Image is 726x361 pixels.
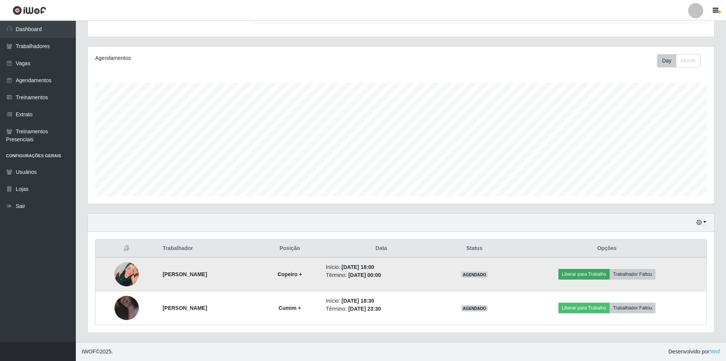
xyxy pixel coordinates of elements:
[114,262,139,286] img: 1692629764631.jpeg
[508,240,707,258] th: Opções
[321,240,441,258] th: Data
[163,271,207,277] strong: [PERSON_NAME]
[82,348,96,355] span: IWOF
[114,286,139,330] img: 1741863996987.jpeg
[278,271,302,277] strong: Copeiro +
[326,271,437,279] li: Término:
[258,240,321,258] th: Posição
[610,269,655,280] button: Trabalhador Faltou
[610,303,655,313] button: Trabalhador Faltou
[279,305,301,311] strong: Cumim +
[668,348,720,356] span: Desenvolvido por
[342,298,374,304] time: [DATE] 18:30
[709,348,720,355] a: iWof
[326,297,437,305] li: Início:
[676,54,701,67] button: Month
[326,263,437,271] li: Início:
[326,305,437,313] li: Término:
[348,272,381,278] time: [DATE] 00:00
[348,306,381,312] time: [DATE] 23:30
[657,54,707,67] div: Toolbar with button groups
[461,272,488,278] span: AGENDADO
[461,305,488,311] span: AGENDADO
[158,240,258,258] th: Trabalhador
[441,240,508,258] th: Status
[657,54,676,67] button: Day
[95,54,343,62] div: Agendamentos
[558,303,610,313] button: Liberar para Trabalho
[13,6,46,15] img: CoreUI Logo
[342,264,374,270] time: [DATE] 18:00
[163,305,207,311] strong: [PERSON_NAME]
[657,54,701,67] div: First group
[558,269,610,280] button: Liberar para Trabalho
[82,348,113,356] span: © 2025 .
